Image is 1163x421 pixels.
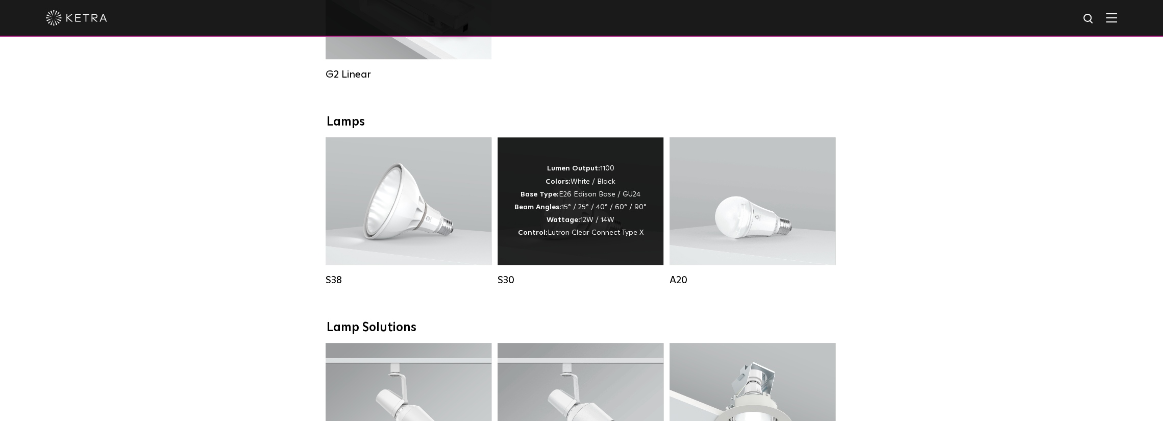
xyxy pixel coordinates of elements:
[326,274,491,286] div: S38
[548,229,644,236] span: Lutron Clear Connect Type X
[1082,13,1095,26] img: search icon
[518,229,548,236] strong: Control:
[327,115,837,130] div: Lamps
[498,274,663,286] div: S30
[327,320,837,335] div: Lamp Solutions
[670,274,835,286] div: A20
[498,137,663,286] a: S30 Lumen Output:1100Colors:White / BlackBase Type:E26 Edison Base / GU24Beam Angles:15° / 25° / ...
[1106,13,1117,22] img: Hamburger%20Nav.svg
[514,162,647,239] div: 1100 White / Black E26 Edison Base / GU24 15° / 25° / 40° / 60° / 90° 12W / 14W
[514,204,561,211] strong: Beam Angles:
[547,165,600,172] strong: Lumen Output:
[46,10,107,26] img: ketra-logo-2019-white
[521,191,559,198] strong: Base Type:
[546,178,571,185] strong: Colors:
[326,137,491,286] a: S38 Lumen Output:1100Colors:White / BlackBase Type:E26 Edison Base / GU24Beam Angles:10° / 25° / ...
[547,216,580,224] strong: Wattage:
[670,137,835,286] a: A20 Lumen Output:600 / 800Colors:White / BlackBase Type:E26 Edison Base / GU24Beam Angles:Omni-Di...
[326,68,491,81] div: G2 Linear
